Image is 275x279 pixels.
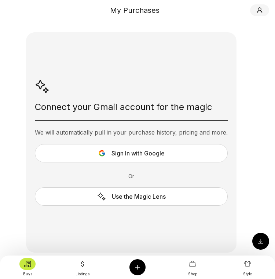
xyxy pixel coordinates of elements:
div: Or [35,173,228,180]
div: Buys [23,271,32,277]
div: We will automatically pull in your purchase history, pricing and more. [35,128,228,137]
a: Buys [19,257,36,278]
a: Style [239,257,256,278]
div: Listings [76,271,89,277]
div: Style [243,271,252,277]
div: Connect your Gmail account for the magic [35,101,228,113]
a: Shop [184,257,201,278]
a: Use the Magic Lens [35,187,228,206]
a: Listings [74,257,91,278]
button: Sign In with Google [35,144,228,162]
div: Shop [188,271,197,277]
div: My Purchases [110,5,159,15]
span: Sign In with Google [111,149,165,158]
